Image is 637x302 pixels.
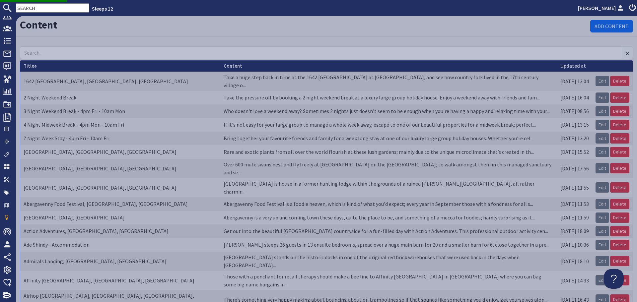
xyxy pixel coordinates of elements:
a: Delete [610,120,629,130]
a: Edit [596,226,609,236]
td: [DATE] 13:04 [557,72,592,91]
td: [GEOGRAPHIC_DATA], [GEOGRAPHIC_DATA] [20,211,220,224]
td: [DATE] 16:04 [557,91,592,104]
td: Over 600 mute swans nest and fly freely at [GEOGRAPHIC_DATA] on the [GEOGRAPHIC_DATA]; to walk am... [220,159,557,178]
td: 7 Night Week Stay - 4pm Fri - 10am Fri [20,132,220,145]
a: Edit [596,182,609,193]
a: Delete [610,199,629,209]
a: Delete [610,212,629,223]
td: Those with a penchant for retail therapy should make a bee line to Affinity [GEOGRAPHIC_DATA] in ... [220,271,557,290]
td: [PERSON_NAME] sleeps 26 guests in 13 ensuite bedrooms, spread over a huge main barn for 20 and a ... [220,238,557,252]
a: Delete [610,182,629,193]
a: Edit [596,147,609,157]
td: Action Adventures, [GEOGRAPHIC_DATA], [GEOGRAPHIC_DATA] [20,224,220,238]
td: [DATE] 15:52 [557,145,592,159]
td: [GEOGRAPHIC_DATA], [GEOGRAPHIC_DATA], [GEOGRAPHIC_DATA] [20,178,220,197]
input: Search... [20,46,622,59]
td: Bring together your favourite friends and family for a week long stay at one of our luxury large ... [220,132,557,145]
th: Content [220,61,557,72]
iframe: Toggle Customer Support [604,269,624,289]
td: [GEOGRAPHIC_DATA] is house in a former hunting lodge within the grounds of a ruined [PERSON_NAME]... [220,178,557,197]
td: Abergavenny Food Festival, [GEOGRAPHIC_DATA], [GEOGRAPHIC_DATA] [20,197,220,211]
td: Abergavenny is a very up and coming town these days, quite the place to be, and something of a me... [220,211,557,224]
td: If it's not easy for your large group to manage a whole week away, escape to one of our beautiful... [220,118,557,132]
input: SEARCH [16,3,89,13]
a: Edit [596,120,609,130]
a: Edit [596,92,609,103]
td: [GEOGRAPHIC_DATA], [GEOGRAPHIC_DATA], [GEOGRAPHIC_DATA] [20,159,220,178]
td: Take a huge step back in time at the 1642 [GEOGRAPHIC_DATA] at [GEOGRAPHIC_DATA], and see how cou... [220,72,557,91]
td: Affinity [GEOGRAPHIC_DATA], [GEOGRAPHIC_DATA], [GEOGRAPHIC_DATA] [20,271,220,290]
td: Who doesn't love a weekend away? Sometimes 2 nights just doesn't seem to be enough when you're ha... [220,104,557,118]
a: Edit [596,212,609,223]
a: Delete [610,226,629,236]
td: Ade Shindy - Accommodation [20,238,220,252]
a: [PERSON_NAME] [578,4,625,12]
a: Updated at [560,63,586,69]
img: staytech_i_w-64f4e8e9ee0a9c174fd5317b4b171b261742d2d393467e5bdba4413f4f884c10.svg [3,292,11,300]
td: Take the pressure off by booking a 2 night weekend break at a luxury large group holiday house. E... [220,91,557,104]
a: Edit [596,76,609,86]
td: [DATE] 10:36 [557,238,592,252]
a: Edit [596,240,609,250]
a: Edit [596,199,609,209]
td: Get out into the beautiful [GEOGRAPHIC_DATA] countryside for a fun-filled day with Action Adventu... [220,224,557,238]
td: 3 Night Weekend Break - 4pm Fri - 10am Mon [20,104,220,118]
td: [DATE] 14:33 [557,271,592,290]
td: [DATE] 17:56 [557,159,592,178]
a: Title [24,63,37,69]
td: Rare and exotic plants from all over the world flourish at these lush gardens; mainly due to the ... [220,145,557,159]
a: Delete [610,76,629,86]
a: Content [20,18,57,31]
td: 4 Night Midweek Break - 4pm Mon - 10am Fri [20,118,220,132]
td: [GEOGRAPHIC_DATA] stands on the historic docks in one of the original red brick warehouses that w... [220,252,557,271]
td: [DATE] 11:53 [557,197,592,211]
a: Delete [610,106,629,116]
a: Delete [610,147,629,157]
a: Delete [610,163,629,173]
td: Admirals Landing, [GEOGRAPHIC_DATA], [GEOGRAPHIC_DATA] [20,252,220,271]
a: Delete [610,256,629,266]
a: Edit [596,256,609,266]
td: 2 Night Weekend Break [20,91,220,104]
td: [DATE] 11:55 [557,178,592,197]
td: [DATE] 13:15 [557,118,592,132]
a: Delete [610,133,629,144]
a: Edit [596,133,609,144]
td: [DATE] 08:56 [557,104,592,118]
a: Add Content [590,20,633,32]
a: Edit [596,106,609,116]
td: Abergavenny Food Festival is a foodie heaven, which is kind of what you'd expect; every year in S... [220,197,557,211]
td: 1642 [GEOGRAPHIC_DATA], [GEOGRAPHIC_DATA], [GEOGRAPHIC_DATA] [20,72,220,91]
a: Delete [610,92,629,103]
a: Edit [596,275,609,285]
td: [DATE] 18:09 [557,224,592,238]
a: Edit [596,163,609,173]
td: [DATE] 11:59 [557,211,592,224]
td: [GEOGRAPHIC_DATA], [GEOGRAPHIC_DATA], [GEOGRAPHIC_DATA] [20,145,220,159]
a: Delete [610,240,629,250]
td: [DATE] 13:20 [557,132,592,145]
td: [DATE] 18:10 [557,252,592,271]
a: Sleeps 12 [92,5,113,12]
